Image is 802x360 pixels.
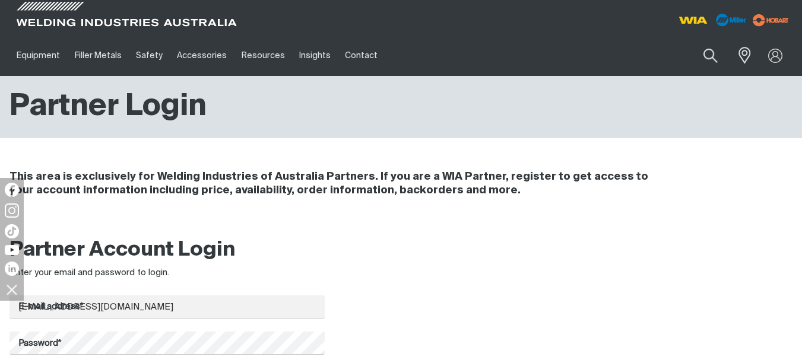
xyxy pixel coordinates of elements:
[676,42,731,69] input: Product name or item number...
[292,35,338,76] a: Insights
[9,170,659,197] h4: This area is exclusively for Welding Industries of Australia Partners. If you are a WIA Partner, ...
[5,203,19,218] img: Instagram
[5,245,19,255] img: YouTube
[338,35,385,76] a: Contact
[5,183,19,197] img: Facebook
[67,35,128,76] a: Filler Metals
[9,35,67,76] a: Equipment
[5,224,19,238] img: TikTok
[234,35,292,76] a: Resources
[9,35,597,76] nav: Main
[2,279,22,300] img: hide socials
[5,262,19,276] img: LinkedIn
[749,11,793,29] img: miller
[9,266,325,280] div: Enter your email and password to login.
[170,35,234,76] a: Accessories
[9,88,207,126] h1: Partner Login
[690,42,731,69] button: Search products
[129,35,170,76] a: Safety
[9,237,325,263] h2: Partner Account Login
